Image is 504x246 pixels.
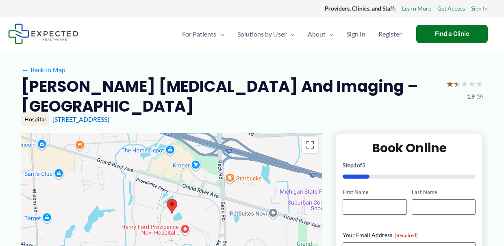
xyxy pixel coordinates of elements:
[8,24,78,44] img: Expected Healthcare Logo - side, dark font, small
[21,112,49,126] div: Hospital
[287,20,295,48] span: Menu Toggle
[231,20,301,48] a: Solutions by UserMenu Toggle
[412,188,476,196] label: Last Name
[343,188,406,196] label: First Name
[395,232,418,238] span: (Required)
[343,140,476,156] h2: Book Online
[446,76,454,91] span: ★
[302,137,318,153] button: Toggle fullscreen view
[216,20,224,48] span: Menu Toggle
[325,5,396,12] strong: Providers, Clinics, and Staff:
[308,20,326,48] span: About
[437,3,465,14] a: Get Access
[182,20,216,48] span: For Patients
[21,64,65,76] a: ←Back to Map
[237,20,287,48] span: Solutions by User
[476,91,483,102] span: (9)
[476,76,483,91] span: ★
[301,20,340,48] a: AboutMenu Toggle
[347,20,365,48] span: Sign In
[326,20,334,48] span: Menu Toggle
[343,231,476,239] label: Your Email Address
[21,76,440,117] h2: [PERSON_NAME] [MEDICAL_DATA] and Imaging – [GEOGRAPHIC_DATA]
[402,3,431,14] a: Learn More
[176,20,408,48] nav: Primary Site Navigation
[468,76,476,91] span: ★
[378,20,402,48] span: Register
[21,66,29,73] span: ←
[362,162,365,168] span: 5
[471,3,488,14] a: Sign In
[461,76,468,91] span: ★
[416,25,488,43] a: Find a Clinic
[354,162,357,168] span: 1
[343,162,476,168] p: Step of
[467,91,475,102] span: 1.9
[52,115,109,123] a: [STREET_ADDRESS]
[454,76,461,91] span: ★
[176,20,231,48] a: For PatientsMenu Toggle
[372,20,408,48] a: Register
[340,20,372,48] a: Sign In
